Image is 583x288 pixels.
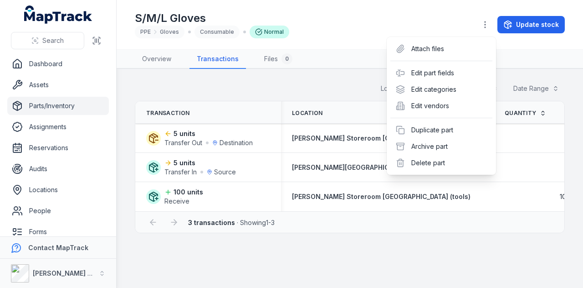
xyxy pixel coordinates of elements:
[390,81,492,98] div: Edit categories
[390,98,492,114] div: Edit vendors
[390,155,492,171] div: Delete part
[390,65,492,81] div: Edit part fields
[390,122,492,138] div: Duplicate part
[390,41,492,57] div: Attach files
[390,138,492,155] div: Archive part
